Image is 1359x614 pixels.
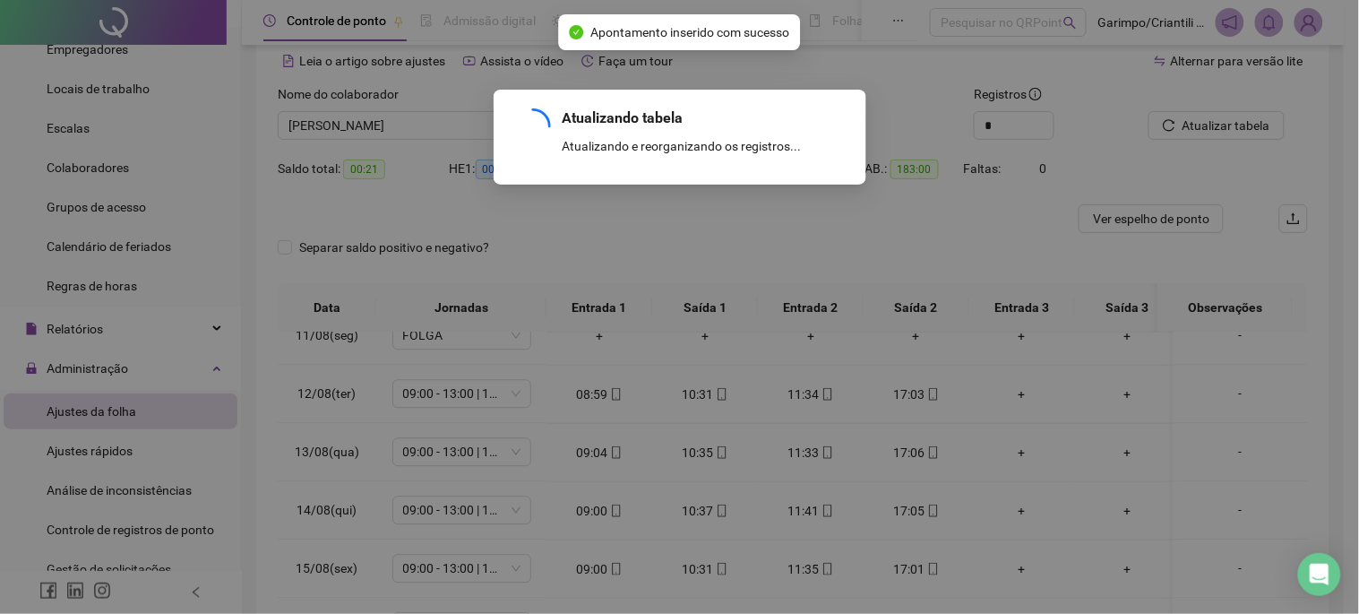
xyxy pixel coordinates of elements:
[570,25,584,39] span: check-circle
[562,108,845,129] div: Atualizando tabela
[591,22,790,42] span: Apontamento inserido com sucesso
[515,108,551,144] span: loading
[1298,553,1341,596] div: Open Intercom Messenger
[562,136,845,156] div: Atualizando e reorganizando os registros...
